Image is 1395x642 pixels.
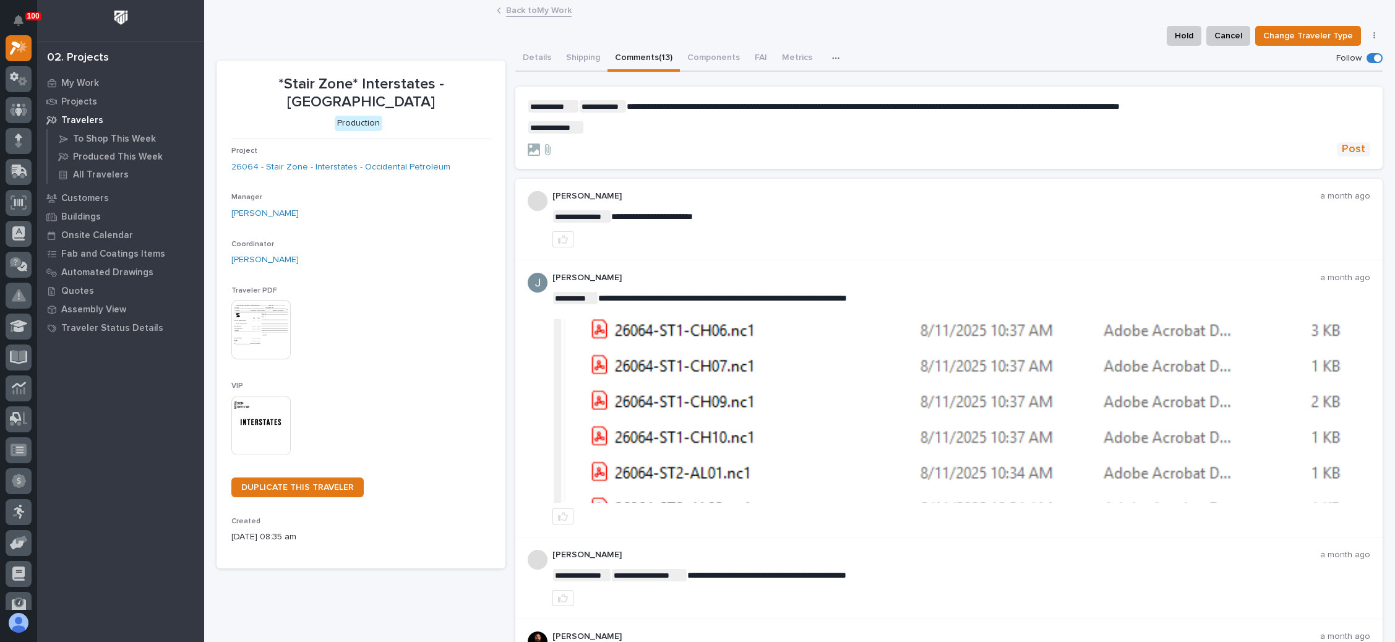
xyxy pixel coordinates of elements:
[528,273,547,293] img: ACg8ocIJHU6JEmo4GV-3KL6HuSvSpWhSGqG5DdxF6tKpN6m2=s96-c
[231,477,364,497] a: DUPLICATE THIS TRAVELER
[61,78,99,89] p: My Work
[37,300,204,319] a: Assembly View
[109,6,132,29] img: Workspace Logo
[231,75,491,111] p: *Stair Zone* Interstates - [GEOGRAPHIC_DATA]
[61,249,165,260] p: Fab and Coatings Items
[1320,631,1370,642] p: a month ago
[231,147,257,155] span: Project
[1320,550,1370,560] p: a month ago
[775,46,820,72] button: Metrics
[552,631,1320,642] p: [PERSON_NAME]
[37,74,204,92] a: My Work
[231,287,277,294] span: Traveler PDF
[37,319,204,337] a: Traveler Status Details
[231,241,274,248] span: Coordinator
[552,508,573,524] button: like this post
[552,273,1320,283] p: [PERSON_NAME]
[6,7,32,33] button: Notifications
[559,46,607,72] button: Shipping
[73,134,156,145] p: To Shop This Week
[231,254,299,267] a: [PERSON_NAME]
[61,286,94,297] p: Quotes
[37,244,204,263] a: Fab and Coatings Items
[1337,142,1370,156] button: Post
[6,610,32,636] button: users-avatar
[231,518,260,525] span: Created
[1336,53,1362,64] p: Follow
[680,46,747,72] button: Components
[48,166,204,183] a: All Travelers
[15,15,32,35] div: Notifications100
[37,281,204,300] a: Quotes
[607,46,680,72] button: Comments (13)
[61,115,103,126] p: Travelers
[61,304,126,315] p: Assembly View
[231,531,491,544] p: [DATE] 08:35 am
[231,207,299,220] a: [PERSON_NAME]
[515,46,559,72] button: Details
[37,189,204,207] a: Customers
[552,550,1320,560] p: [PERSON_NAME]
[61,230,133,241] p: Onsite Calendar
[37,207,204,226] a: Buildings
[552,231,573,247] button: like this post
[37,263,204,281] a: Automated Drawings
[552,590,573,606] button: like this post
[48,130,204,147] a: To Shop This Week
[552,191,1320,202] p: [PERSON_NAME]
[61,96,97,108] p: Projects
[1320,273,1370,283] p: a month ago
[1320,191,1370,202] p: a month ago
[47,51,109,65] div: 02. Projects
[61,323,163,334] p: Traveler Status Details
[1206,26,1250,46] button: Cancel
[1342,142,1365,156] span: Post
[27,12,40,20] p: 100
[335,116,382,131] div: Production
[1255,26,1361,46] button: Change Traveler Type
[1263,28,1353,43] span: Change Traveler Type
[231,194,262,201] span: Manager
[73,169,129,181] p: All Travelers
[1167,26,1201,46] button: Hold
[1175,28,1193,43] span: Hold
[506,2,572,17] a: Back toMy Work
[61,212,101,223] p: Buildings
[231,382,243,390] span: VIP
[73,152,163,163] p: Produced This Week
[61,267,153,278] p: Automated Drawings
[61,193,109,204] p: Customers
[37,111,204,129] a: Travelers
[231,161,450,174] a: 26064 - Stair Zone - Interstates - Occidental Petroleum
[747,46,775,72] button: FAI
[37,92,204,111] a: Projects
[1214,28,1242,43] span: Cancel
[48,148,204,165] a: Produced This Week
[37,226,204,244] a: Onsite Calendar
[241,483,354,492] span: DUPLICATE THIS TRAVELER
